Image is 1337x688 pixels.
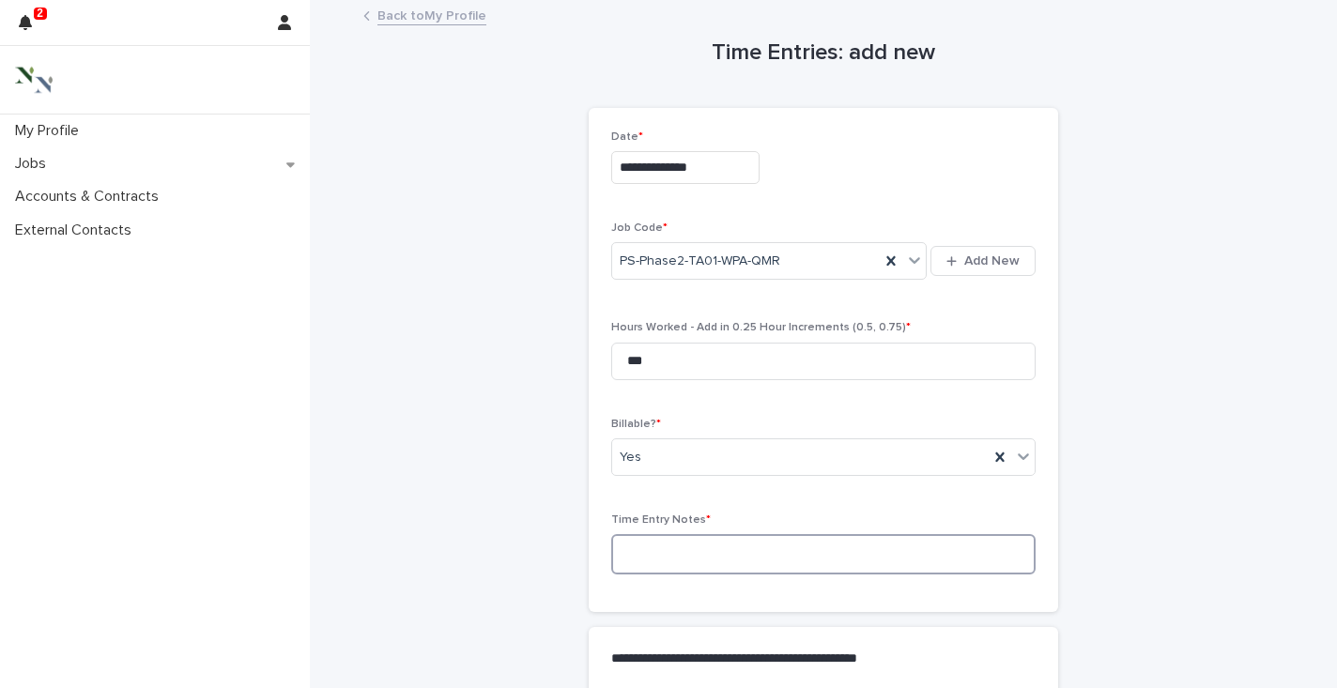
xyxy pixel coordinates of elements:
[611,419,661,430] span: Billable?
[37,7,43,20] p: 2
[611,131,643,143] span: Date
[8,122,94,140] p: My Profile
[964,254,1020,268] span: Add New
[15,61,53,99] img: 3bAFpBnQQY6ys9Fa9hsD
[8,188,174,206] p: Accounts & Contracts
[611,514,711,526] span: Time Entry Notes
[589,39,1058,67] h1: Time Entries: add new
[930,246,1036,276] button: Add New
[8,155,61,173] p: Jobs
[611,222,668,234] span: Job Code
[620,252,780,271] span: PS-Phase2-TA01-WPA-QMR
[377,4,486,25] a: Back toMy Profile
[620,448,641,467] span: Yes
[8,222,146,239] p: External Contacts
[611,322,911,333] span: Hours Worked - Add in 0.25 Hour Increments (0.5, 0.75)
[19,11,43,45] div: 2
